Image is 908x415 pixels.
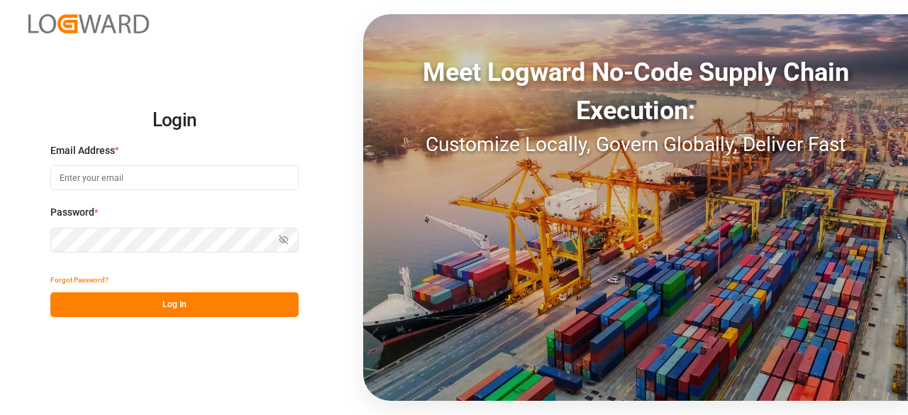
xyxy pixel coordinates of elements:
div: Customize Locally, Govern Globally, Deliver Fast [363,130,908,160]
div: Meet Logward No-Code Supply Chain Execution: [363,53,908,130]
input: Enter your email [50,165,299,190]
span: Password [50,205,94,220]
img: Logward_new_orange.png [28,14,149,33]
span: Email Address [50,143,115,158]
button: Log In [50,292,299,317]
button: Forgot Password? [50,267,109,292]
h2: Login [50,98,299,143]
